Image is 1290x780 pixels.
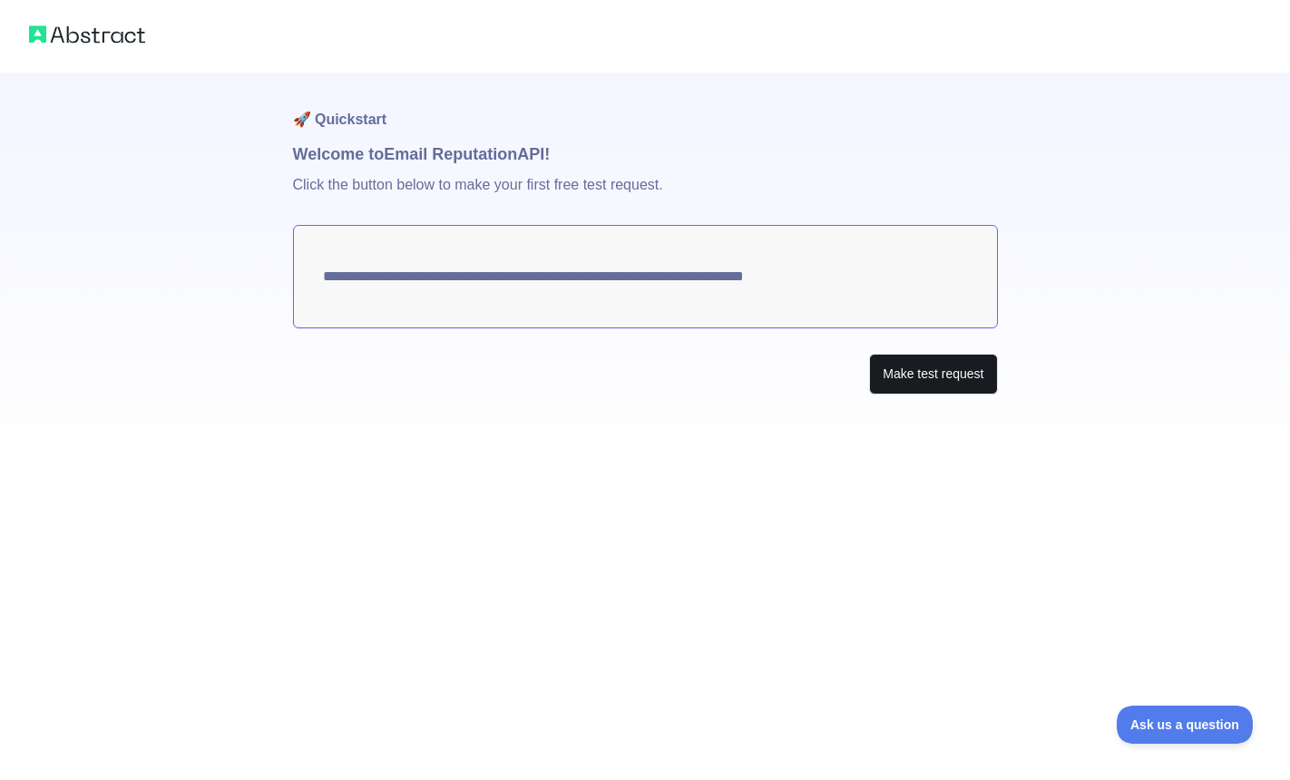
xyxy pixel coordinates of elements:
h1: 🚀 Quickstart [293,73,998,141]
img: Abstract logo [29,22,145,47]
button: Make test request [869,354,997,395]
iframe: Toggle Customer Support [1117,706,1254,744]
p: Click the button below to make your first free test request. [293,167,998,225]
h1: Welcome to Email Reputation API! [293,141,998,167]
